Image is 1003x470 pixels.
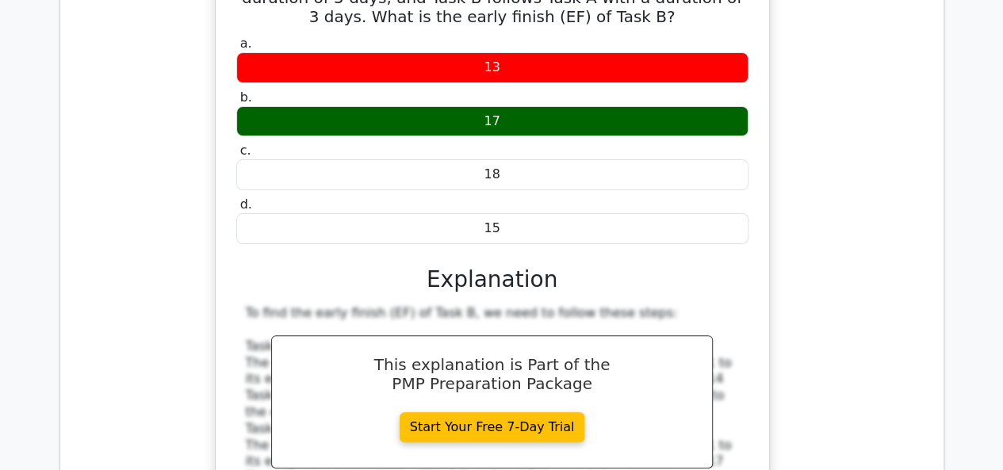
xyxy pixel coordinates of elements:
[240,143,251,158] span: c.
[236,52,748,83] div: 13
[246,266,739,293] h3: Explanation
[236,106,748,137] div: 17
[400,412,585,442] a: Start Your Free 7-Day Trial
[240,197,252,212] span: d.
[240,36,252,51] span: a.
[240,90,252,105] span: b.
[236,159,748,190] div: 18
[236,213,748,244] div: 15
